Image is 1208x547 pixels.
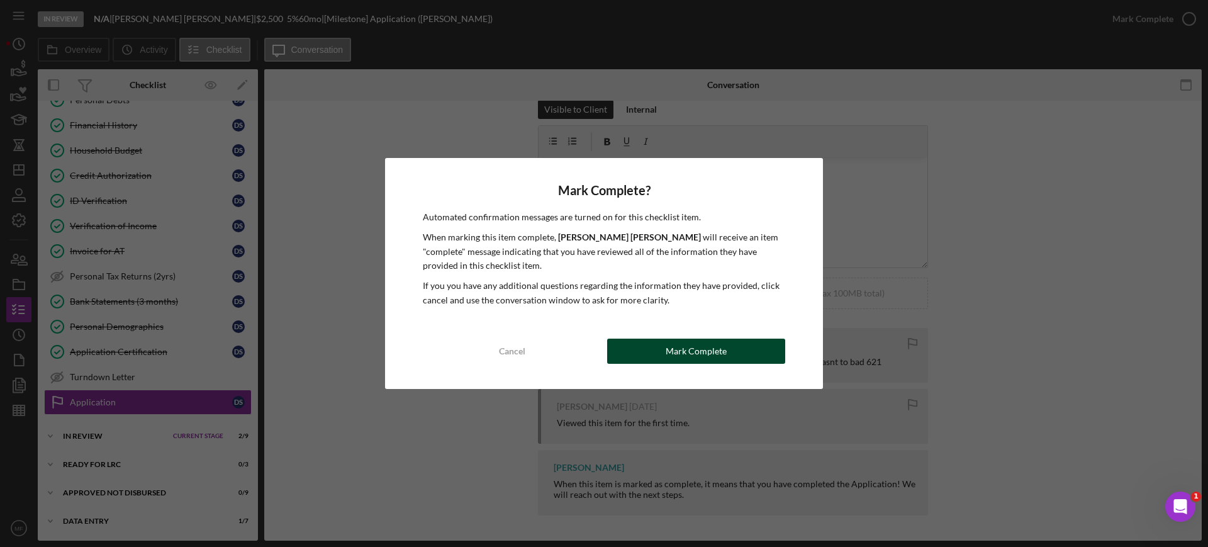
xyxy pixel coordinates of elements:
h4: Mark Complete? [423,183,785,198]
div: Cancel [499,339,525,364]
b: [PERSON_NAME] [PERSON_NAME] [558,232,701,242]
p: Automated confirmation messages are turned on for this checklist item. [423,210,785,224]
span: 1 [1191,492,1201,502]
button: Mark Complete [607,339,785,364]
button: Cancel [423,339,601,364]
div: Mark Complete [666,339,727,364]
iframe: Intercom live chat [1165,492,1195,522]
p: When marking this item complete, will receive an item "complete" message indicating that you have... [423,230,785,273]
p: If you you have any additional questions regarding the information they have provided, click canc... [423,279,785,307]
